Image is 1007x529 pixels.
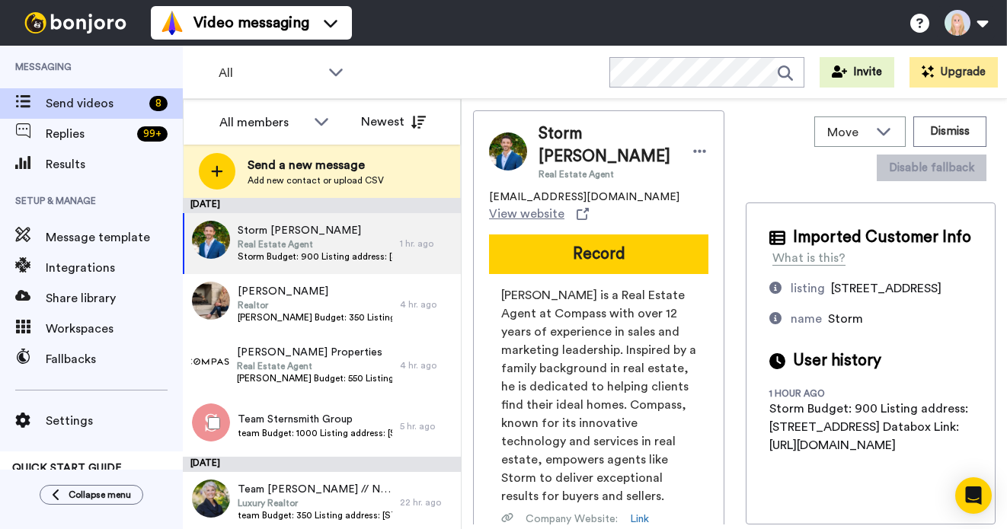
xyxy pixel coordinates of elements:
span: Send videos [46,94,143,113]
span: team Budget: 350 Listing address: [STREET_ADDRESS][PERSON_NAME] Databox Link: [URL][DOMAIN_NAME] [238,509,392,521]
span: Replies [46,125,131,143]
span: Collapse menu [69,489,131,501]
button: Disable fallback [877,155,986,181]
span: Message template [46,228,183,247]
img: vm-color.svg [160,11,184,35]
span: [STREET_ADDRESS] [831,282,941,295]
span: Real Estate Agent [237,360,392,372]
span: Add new contact or upload CSV [248,174,384,186]
span: Real Estate Agent [539,168,676,180]
span: [PERSON_NAME] Budget: 550 Listing address: [STREET_ADDRESS][PERSON_NAME] Databox Link: [URL][DOMA... [237,372,392,384]
button: Upgrade [909,57,998,88]
span: Share library [46,289,183,308]
span: Move [827,123,868,142]
span: Storm [PERSON_NAME] [238,223,392,238]
span: [PERSON_NAME] Budget: 350 Listing address: [STREET_ADDRESS] Databox Link: [URL][DOMAIN_NAME] [238,311,392,323]
img: Image of Storm Storm Miller [489,132,527,170]
div: [DATE] [183,457,461,472]
span: User history [793,349,881,372]
div: Storm Budget: 900 Listing address: [STREET_ADDRESS] Databox Link: [URL][DOMAIN_NAME] [769,400,972,454]
div: [DATE] [183,198,461,213]
img: 10e79863-5536-4f4a-979b-10801a94f1ec.jpg [192,221,230,259]
span: Send a new message [248,156,384,174]
div: name [791,310,822,328]
span: Fallbacks [46,350,183,368]
div: 1 hr. ago [400,237,453,250]
img: 9df9835d-dc9f-4aa5-9bc5-dbb3668a0a77.jpg [192,480,230,518]
div: 1 hour ago [769,387,868,400]
span: QUICK START GUIDE [12,463,122,473]
span: Team Sternsmith Group [238,412,392,427]
div: 99 + [137,126,168,142]
span: Video messaging [193,12,309,33]
button: Record [489,234,708,274]
div: What is this? [772,249,846,267]
span: Realtor [238,299,392,311]
button: Collapse menu [40,485,143,505]
div: 4 hr. ago [400,298,453,311]
span: Integrations [46,259,183,277]
span: All [219,64,321,82]
span: team Budget: 1000 Listing address: [STREET_ADDRESS] Databox Link: [URL][DOMAIN_NAME] [238,427,392,439]
span: View website [489,205,564,223]
span: Luxury Realtor [238,497,392,509]
span: [PERSON_NAME] is a Real Estate Agent at Compass with over 12 years of experience in sales and mar... [501,286,696,505]
span: Workspaces [46,320,183,338]
button: Dismiss [913,116,986,147]
img: 65b6f82a-0a42-4b35-a197-f61b2089340e.jpg [192,282,230,320]
a: View website [489,205,589,223]
div: 22 hr. ago [400,496,453,508]
span: [PERSON_NAME] [238,284,392,299]
button: Invite [820,57,894,88]
div: 4 hr. ago [400,359,453,371]
span: Storm [828,313,863,325]
div: listing [791,279,825,298]
img: bj-logo-header-white.svg [18,12,133,33]
div: 8 [149,96,168,111]
span: Company Website : [526,511,618,527]
img: 61383311-2ee1-486d-92b7-ecd8b31759e6.png [191,343,229,381]
span: [PERSON_NAME] Properties [237,345,392,360]
span: Storm Budget: 900 Listing address: [STREET_ADDRESS] Databox Link: [URL][DOMAIN_NAME] [238,250,392,263]
span: [EMAIL_ADDRESS][DOMAIN_NAME] [489,190,679,205]
button: Newest [350,107,437,137]
span: Settings [46,412,183,430]
span: Storm [PERSON_NAME] [539,123,676,168]
span: Team [PERSON_NAME] // NapaLux Properties [238,482,392,497]
div: 5 hr. ago [400,420,453,432]
div: Open Intercom Messenger [955,477,992,514]
a: Link [630,511,649,527]
div: All members [219,113,306,132]
span: Imported Customer Info [793,226,971,249]
span: Real Estate Agent [238,238,392,250]
span: Results [46,155,183,174]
